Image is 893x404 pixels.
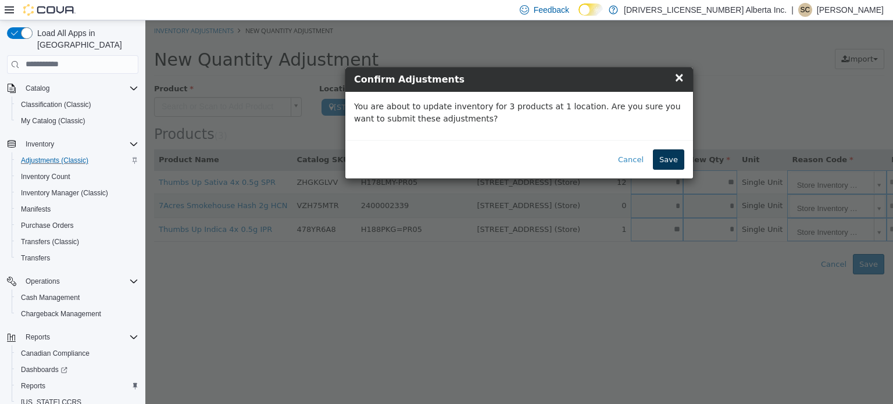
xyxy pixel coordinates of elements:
[16,114,138,128] span: My Catalog (Classic)
[12,113,143,129] button: My Catalog (Classic)
[21,116,85,126] span: My Catalog (Classic)
[12,378,143,394] button: Reports
[21,221,74,230] span: Purchase Orders
[21,81,54,95] button: Catalog
[12,362,143,378] a: Dashboards
[26,84,49,93] span: Catalog
[12,96,143,113] button: Classification (Classic)
[16,363,138,377] span: Dashboards
[12,250,143,266] button: Transfers
[21,188,108,198] span: Inventory Manager (Classic)
[21,137,59,151] button: Inventory
[12,201,143,217] button: Manifests
[534,4,569,16] span: Feedback
[21,81,138,95] span: Catalog
[21,274,65,288] button: Operations
[12,185,143,201] button: Inventory Manager (Classic)
[21,365,67,374] span: Dashboards
[624,3,787,17] p: [DRIVERS_LICENSE_NUMBER] Alberta Inc.
[16,307,138,321] span: Chargeback Management
[12,345,143,362] button: Canadian Compliance
[21,100,91,109] span: Classification (Classic)
[12,306,143,322] button: Chargeback Management
[466,129,505,150] button: Cancel
[209,80,539,105] p: You are about to update inventory for 3 products at 1 location. Are you sure you want to submit t...
[21,309,101,319] span: Chargeback Management
[26,333,50,342] span: Reports
[16,98,138,112] span: Classification (Classic)
[33,27,138,51] span: Load All Apps in [GEOGRAPHIC_DATA]
[16,98,96,112] a: Classification (Classic)
[16,219,138,233] span: Purchase Orders
[508,129,539,150] button: Save
[21,237,79,246] span: Transfers (Classic)
[817,3,884,17] p: [PERSON_NAME]
[21,274,138,288] span: Operations
[2,273,143,289] button: Operations
[16,291,84,305] a: Cash Management
[12,152,143,169] button: Adjustments (Classic)
[16,379,138,393] span: Reports
[12,169,143,185] button: Inventory Count
[16,170,138,184] span: Inventory Count
[16,186,138,200] span: Inventory Manager (Classic)
[2,329,143,345] button: Reports
[23,4,76,16] img: Cova
[528,50,539,64] span: ×
[2,136,143,152] button: Inventory
[12,217,143,234] button: Purchase Orders
[21,293,80,302] span: Cash Management
[16,251,55,265] a: Transfers
[21,253,50,263] span: Transfers
[21,381,45,391] span: Reports
[26,277,60,286] span: Operations
[16,186,113,200] a: Inventory Manager (Classic)
[798,3,812,17] div: Shelley Crossman
[12,234,143,250] button: Transfers (Classic)
[16,291,138,305] span: Cash Management
[12,289,143,306] button: Cash Management
[16,307,106,321] a: Chargeback Management
[16,202,138,216] span: Manifests
[2,80,143,96] button: Catalog
[21,205,51,214] span: Manifests
[21,330,138,344] span: Reports
[578,3,603,16] input: Dark Mode
[21,172,70,181] span: Inventory Count
[16,346,94,360] a: Canadian Compliance
[16,251,138,265] span: Transfers
[16,235,84,249] a: Transfers (Classic)
[21,349,90,358] span: Canadian Compliance
[16,219,78,233] a: Purchase Orders
[801,3,810,17] span: SC
[16,379,50,393] a: Reports
[16,202,55,216] a: Manifests
[16,114,90,128] a: My Catalog (Classic)
[16,153,93,167] a: Adjustments (Classic)
[21,156,88,165] span: Adjustments (Classic)
[16,346,138,360] span: Canadian Compliance
[21,137,138,151] span: Inventory
[16,170,75,184] a: Inventory Count
[16,363,72,377] a: Dashboards
[791,3,794,17] p: |
[209,52,539,66] h4: Confirm Adjustments
[21,330,55,344] button: Reports
[16,235,138,249] span: Transfers (Classic)
[16,153,138,167] span: Adjustments (Classic)
[26,140,54,149] span: Inventory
